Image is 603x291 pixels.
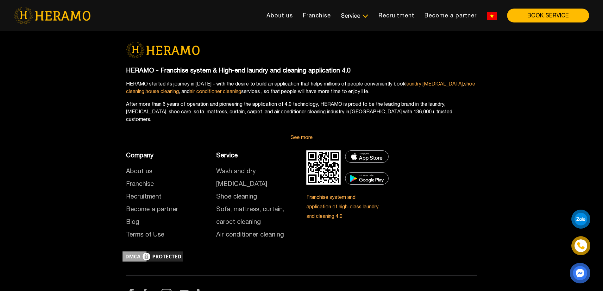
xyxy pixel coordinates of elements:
a: Wash and dry [216,167,256,175]
font: Recruitment [379,12,414,19]
a: Become a partner [126,205,178,213]
a: Sofa, mattress, curtain, carpet cleaning [216,205,284,225]
font: HERAMO - Franchise system & High-end laundry and cleaning application 4.0 [126,66,350,74]
font: services , so that people will have more time to enjoy life. [241,88,369,94]
font: About us [267,12,293,19]
a: About us [126,167,152,175]
img: heramo-logo.png [14,7,91,24]
img: phone-icon [577,242,585,250]
a: Recruitment [126,193,161,200]
img: subToggleIcon [362,13,368,19]
a: phone-icon [572,237,589,254]
button: BOOK SERVICE [507,9,589,22]
a: Become a partner [419,9,482,22]
font: About us [126,167,152,174]
font: , [144,88,146,94]
font: Franchise system and application of high-class laundry and cleaning 4.0 [306,194,379,219]
a: laundry [405,81,421,86]
a: [MEDICAL_DATA] [216,180,267,187]
a: air conditioner cleaning [190,88,241,94]
a: DMCA.com Protection Status [121,253,185,259]
font: Franchise [303,12,331,19]
img: DMCA.com Protection Status [306,150,341,185]
font: Become a partner [424,12,477,19]
a: Franchise [126,180,154,187]
font: Wash and dry [216,167,256,174]
img: DMCA.com Protection Status [345,172,389,185]
font: After more than 6 years of operation and pioneering the application of 4.0 technology, HERAMO is ... [126,101,452,122]
img: DMCA.com Protection Status [121,250,185,263]
a: [MEDICAL_DATA] [423,81,463,86]
a: Terms of Use [126,231,164,238]
a: About us [261,9,298,22]
font: , [421,81,423,86]
font: Become a partner [126,205,178,212]
a: BOOK SERVICE [502,13,589,18]
font: Service [216,151,238,159]
a: Franchise system and application of high-class laundry and cleaning 4.0 [306,193,379,219]
a: Shoe cleaning [216,193,257,200]
font: BOOK SERVICE [527,12,569,19]
font: , and [179,88,190,94]
a: house cleaning [146,88,179,94]
img: vn-flag.png [487,12,497,20]
a: Recruitment [374,9,419,22]
a: See more [291,134,313,140]
font: , [463,81,464,86]
img: DMCA.com Protection Status [345,150,389,163]
a: Blog [126,218,139,225]
a: Franchise [298,9,336,22]
font: HERAMO started its journey in [DATE] - with the desire to build an application that helps million... [126,81,405,86]
img: logo [126,42,200,58]
font: Company [126,151,154,159]
a: Air conditioner cleaning [216,231,284,238]
font: Service [341,12,360,19]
